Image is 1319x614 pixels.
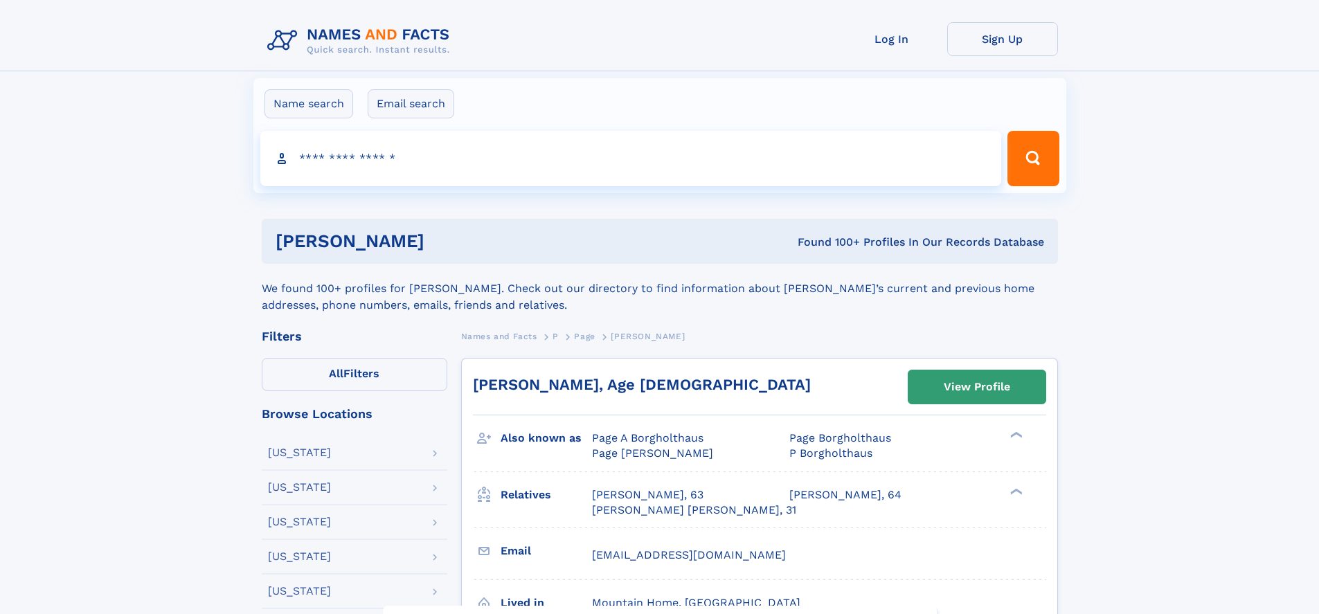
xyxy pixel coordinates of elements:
[611,235,1044,250] div: Found 100+ Profiles In Our Records Database
[276,233,611,250] h1: [PERSON_NAME]
[553,327,559,345] a: P
[947,22,1058,56] a: Sign Up
[592,503,796,518] a: [PERSON_NAME] [PERSON_NAME], 31
[789,487,901,503] a: [PERSON_NAME], 64
[592,446,713,460] span: Page [PERSON_NAME]
[836,22,947,56] a: Log In
[501,539,592,563] h3: Email
[268,551,331,562] div: [US_STATE]
[268,586,331,597] div: [US_STATE]
[260,131,1002,186] input: search input
[908,370,1046,404] a: View Profile
[592,548,786,561] span: [EMAIL_ADDRESS][DOMAIN_NAME]
[262,264,1058,314] div: We found 100+ profiles for [PERSON_NAME]. Check out our directory to find information about [PERS...
[574,327,595,345] a: Page
[1007,431,1023,440] div: ❯
[574,332,595,341] span: Page
[268,482,331,493] div: [US_STATE]
[1007,131,1059,186] button: Search Button
[262,408,447,420] div: Browse Locations
[262,330,447,343] div: Filters
[268,447,331,458] div: [US_STATE]
[262,22,461,60] img: Logo Names and Facts
[592,431,703,444] span: Page A Borgholthaus
[329,367,343,380] span: All
[368,89,454,118] label: Email search
[262,358,447,391] label: Filters
[264,89,353,118] label: Name search
[501,483,592,507] h3: Relatives
[789,431,891,444] span: Page Borgholthaus
[789,446,872,460] span: P Borgholthaus
[944,371,1010,403] div: View Profile
[1007,487,1023,496] div: ❯
[553,332,559,341] span: P
[461,327,537,345] a: Names and Facts
[268,516,331,527] div: [US_STATE]
[611,332,685,341] span: [PERSON_NAME]
[501,426,592,450] h3: Also known as
[592,487,703,503] a: [PERSON_NAME], 63
[473,376,811,393] a: [PERSON_NAME], Age [DEMOGRAPHIC_DATA]
[592,596,800,609] span: Mountain Home, [GEOGRAPHIC_DATA]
